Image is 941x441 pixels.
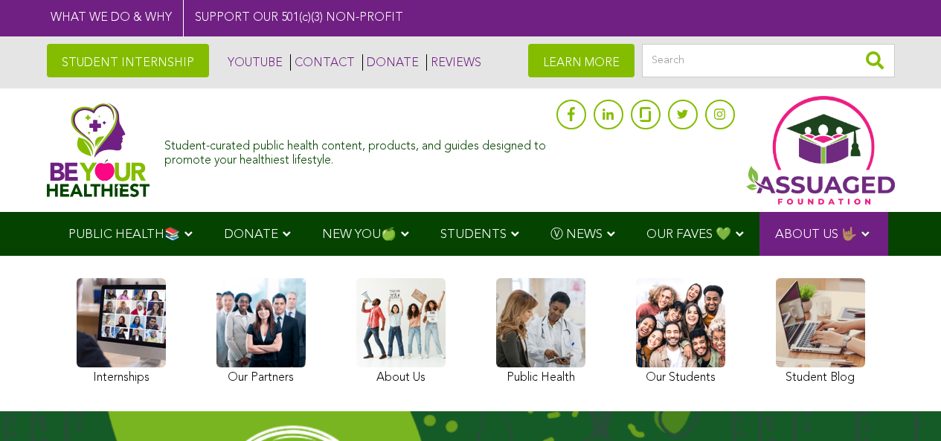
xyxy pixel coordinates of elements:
span: PUBLIC HEALTH📚 [68,228,180,241]
img: glassdoor [640,107,650,122]
span: OUR FAVES 💚 [646,228,731,241]
a: DONATE [362,54,419,71]
span: STUDENTS [440,228,507,241]
img: Assuaged App [746,96,895,205]
div: Navigation Menu [47,212,895,256]
div: Student-curated public health content, products, and guides designed to promote your healthiest l... [164,132,548,168]
img: Assuaged [47,103,150,197]
a: REVIEWS [426,54,481,71]
a: YOUTUBE [224,54,283,71]
a: STUDENT INTERNSHIP [47,44,209,77]
span: Ⓥ NEWS [550,228,603,241]
span: ABOUT US 🤟🏽 [775,228,857,241]
span: DONATE [224,228,278,241]
span: NEW YOU🍏 [322,228,396,241]
a: CONTACT [290,54,355,71]
iframe: Chat Widget [867,370,941,441]
input: Search [642,44,895,77]
a: LEARN MORE [528,44,635,77]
